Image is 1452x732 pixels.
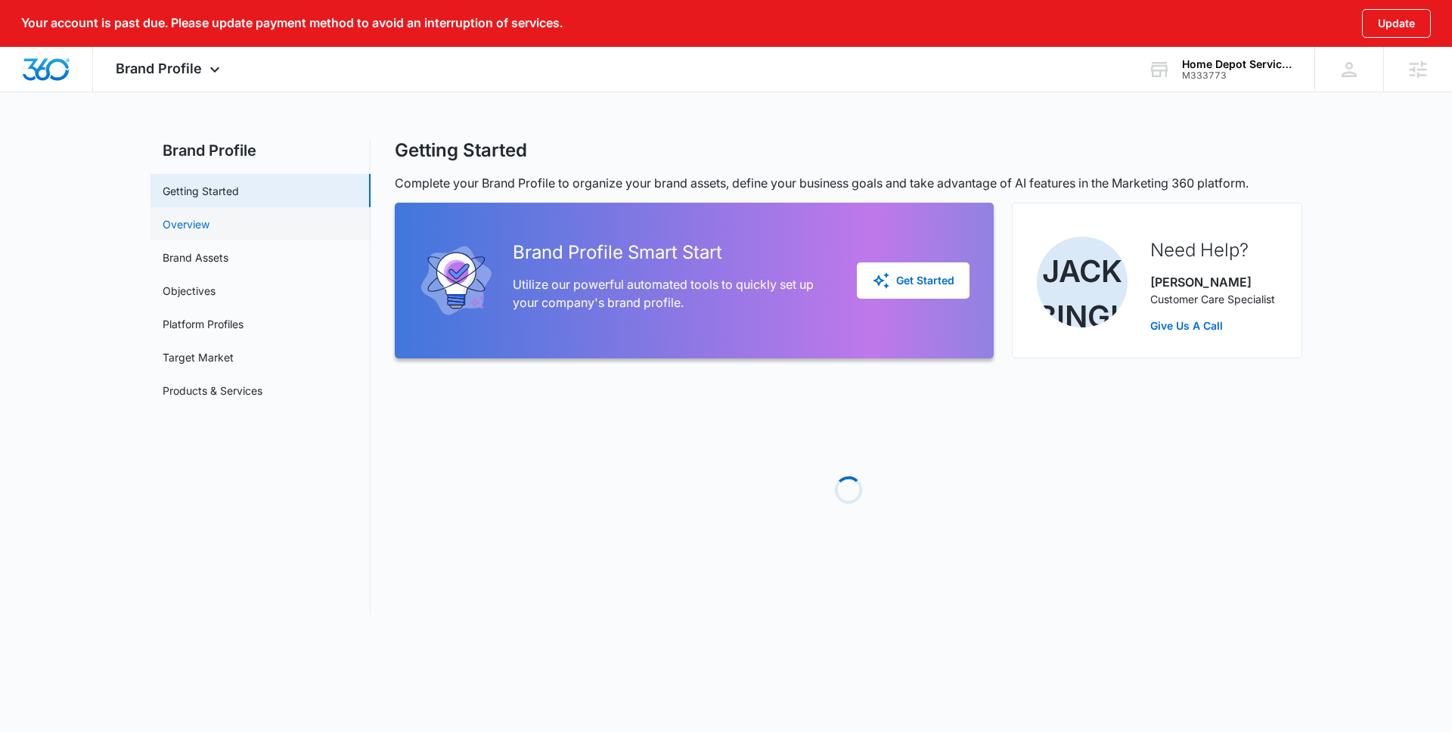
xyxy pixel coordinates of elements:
[163,316,244,332] a: Platform Profiles
[150,139,371,162] h2: Brand Profile
[395,174,1302,192] p: Complete your Brand Profile to organize your brand assets, define your business goals and take ad...
[513,275,833,312] p: Utilize our powerful automated tools to quickly set up your company's brand profile.
[1362,9,1431,38] button: Update
[163,349,234,365] a: Target Market
[163,183,239,199] a: Getting Started
[93,47,247,91] div: Brand Profile
[1182,70,1292,81] div: account id
[163,383,262,399] a: Products & Services
[395,139,527,162] h1: Getting Started
[1150,237,1275,264] h2: Need Help?
[513,239,833,266] h2: Brand Profile Smart Start
[872,271,954,290] div: Get Started
[1037,237,1128,327] img: Jack Bingham
[857,262,970,299] button: Get Started
[163,250,228,265] a: Brand Assets
[1150,318,1275,333] a: Give Us A Call
[163,216,209,232] a: Overview
[1150,273,1275,291] p: [PERSON_NAME]
[1182,58,1292,70] div: account name
[116,60,202,76] span: Brand Profile
[21,16,563,30] p: Your account is past due. Please update payment method to avoid an interruption of services.
[1150,291,1275,307] p: Customer Care Specialist
[163,283,216,299] a: Objectives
